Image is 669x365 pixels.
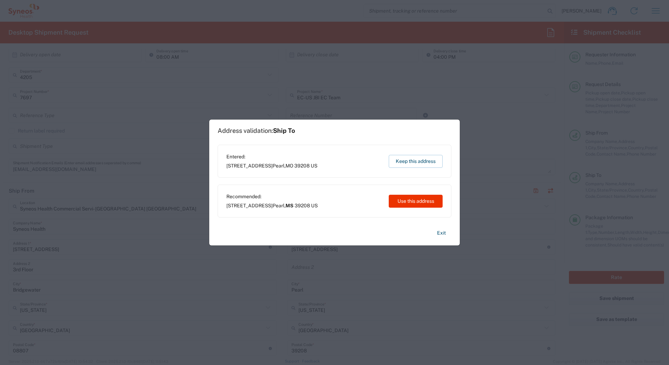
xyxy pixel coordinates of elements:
span: Pearl [273,163,284,169]
span: US [311,163,317,169]
button: Keep this address [389,155,443,168]
span: 39208 [295,203,310,208]
span: 39208 [294,163,310,169]
span: MS [286,203,294,208]
span: US [311,203,318,208]
span: MO [286,163,293,169]
span: [STREET_ADDRESS] , [226,202,318,209]
h1: Address validation: [218,127,295,135]
span: Ship To [273,127,295,134]
span: Pearl [273,203,284,208]
button: Use this address [389,195,443,208]
button: Exit [431,227,451,239]
span: Recommended: [226,193,318,200]
span: Entered: [226,153,317,160]
span: [STREET_ADDRESS] , [226,163,317,169]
